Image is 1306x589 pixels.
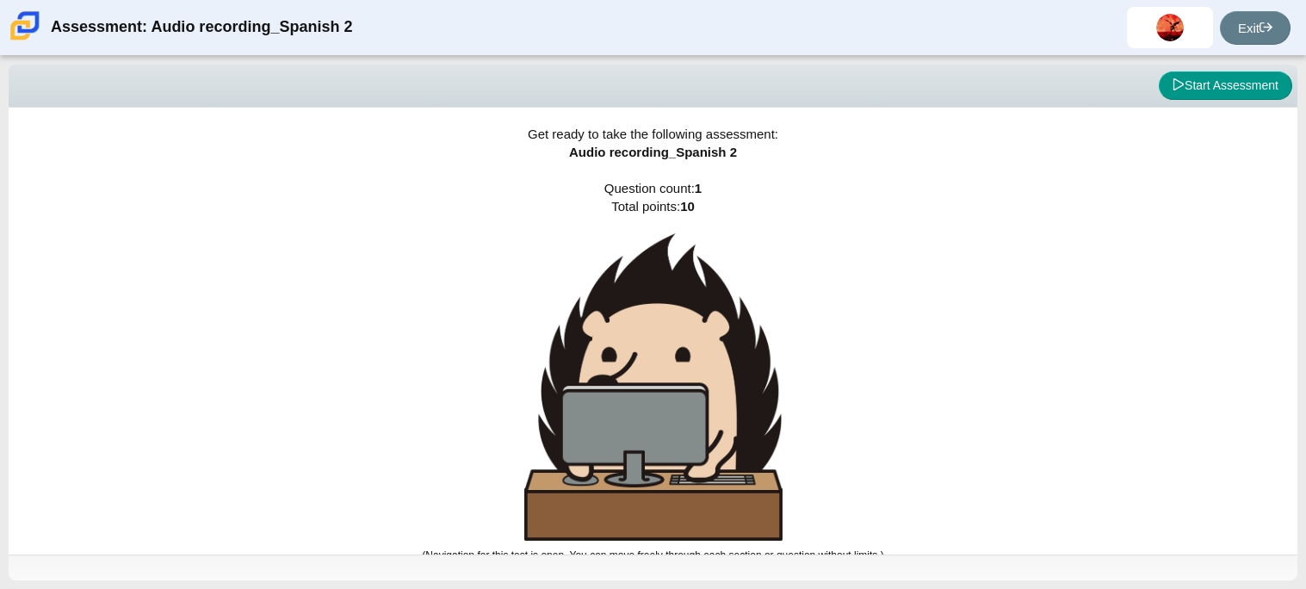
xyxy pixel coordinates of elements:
a: Carmen School of Science & Technology [7,32,43,46]
span: Audio recording_Spanish 2 [569,145,737,159]
span: Question count: Total points: [422,181,883,561]
b: 1 [695,181,702,195]
a: Exit [1220,11,1291,45]
button: Start Assessment [1159,71,1292,101]
img: hedgehog-behind-computer-large.png [524,233,783,541]
span: Get ready to take the following assessment: [528,127,778,141]
img: Carmen School of Science & Technology [7,8,43,44]
b: 10 [680,199,695,214]
img: rihanna.almestica.u6hY6l [1156,14,1184,41]
small: (Navigation for this test is open. You can move freely through each section or question without l... [422,549,883,561]
div: Assessment: Audio recording_Spanish 2 [51,7,352,48]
